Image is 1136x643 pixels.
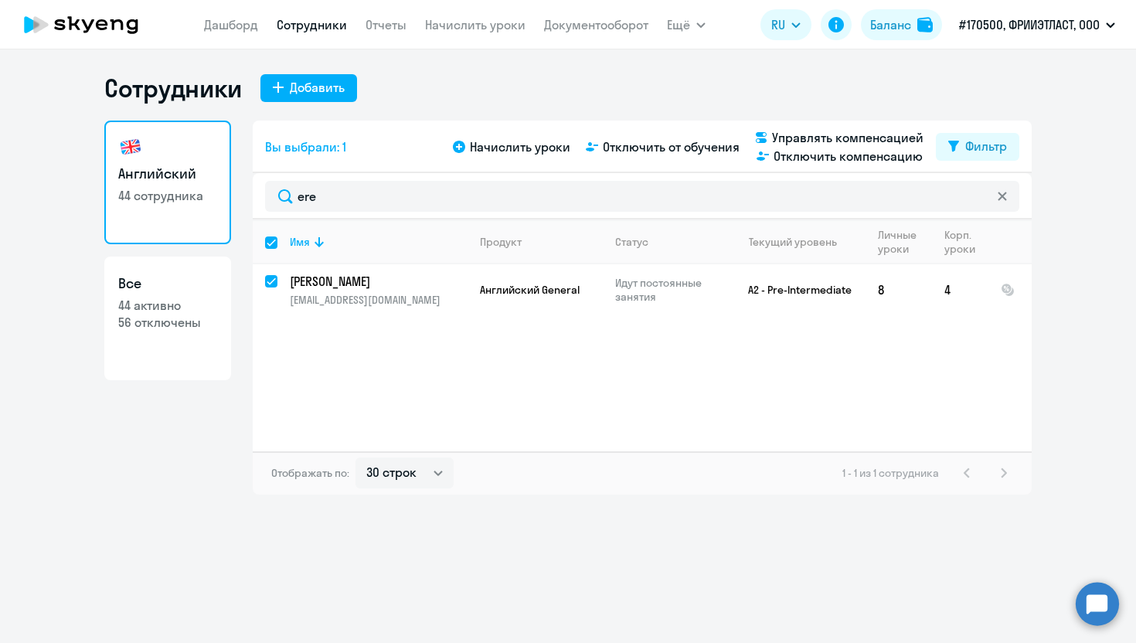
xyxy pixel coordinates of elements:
a: Отчеты [366,17,406,32]
a: Сотрудники [277,17,347,32]
button: Фильтр [936,133,1019,161]
p: [EMAIL_ADDRESS][DOMAIN_NAME] [290,293,467,307]
img: english [118,134,143,159]
div: Текущий уровень [734,235,865,249]
td: 4 [932,264,988,315]
span: 1 - 1 из 1 сотрудника [842,466,939,480]
div: Добавить [290,78,345,97]
p: 44 сотрудника [118,187,217,204]
button: Балансbalance [861,9,942,40]
div: Личные уроки [878,228,931,256]
span: Вы выбрали: 1 [265,138,346,156]
a: [PERSON_NAME] [290,273,467,290]
a: Английский44 сотрудника [104,121,231,244]
div: Имя [290,235,310,249]
div: Фильтр [965,137,1007,155]
span: Начислить уроки [470,138,570,156]
td: A2 - Pre-Intermediate [722,264,866,315]
span: Отключить от обучения [603,138,740,156]
div: Корп. уроки [944,228,988,256]
span: Ещё [667,15,690,34]
button: RU [760,9,811,40]
div: Текущий уровень [749,235,837,249]
span: Английский General [480,283,580,297]
div: Личные уроки [878,228,921,256]
a: Документооборот [544,17,648,32]
img: balance [917,17,933,32]
h3: Все [118,274,217,294]
button: Ещё [667,9,706,40]
div: Продукт [480,235,522,249]
button: #170500, ФРИИЭТЛАСТ, ООО [951,6,1123,43]
button: Добавить [260,74,357,102]
a: Начислить уроки [425,17,525,32]
span: Отображать по: [271,466,349,480]
div: Имя [290,235,467,249]
span: RU [771,15,785,34]
input: Поиск по имени, email, продукту или статусу [265,181,1019,212]
div: Статус [615,235,648,249]
p: #170500, ФРИИЭТЛАСТ, ООО [959,15,1100,34]
div: Баланс [870,15,911,34]
div: Продукт [480,235,602,249]
span: Отключить компенсацию [774,147,923,165]
td: 8 [866,264,932,315]
p: 56 отключены [118,314,217,331]
p: [PERSON_NAME] [290,273,464,290]
a: Все44 активно56 отключены [104,257,231,380]
span: Управлять компенсацией [772,128,923,147]
a: Дашборд [204,17,258,32]
p: Идут постоянные занятия [615,276,721,304]
h1: Сотрудники [104,73,242,104]
h3: Английский [118,164,217,184]
div: Статус [615,235,721,249]
div: Корп. уроки [944,228,978,256]
p: 44 активно [118,297,217,314]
